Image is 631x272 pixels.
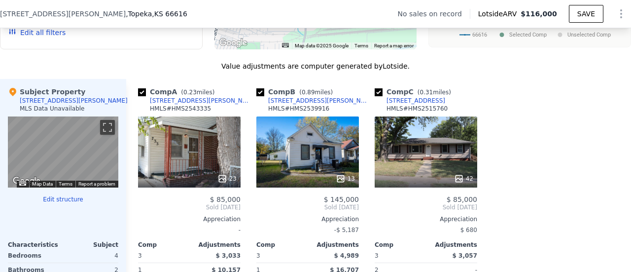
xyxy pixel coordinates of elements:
[152,10,187,18] span: , KS 66616
[8,87,85,97] div: Subject Property
[398,9,470,19] div: No sales on record
[447,195,477,203] span: $ 85,000
[138,215,241,223] div: Appreciation
[268,105,329,113] div: HMLS # HMS2539916
[375,252,379,259] span: 3
[150,97,252,105] div: [STREET_ADDRESS][PERSON_NAME]
[302,89,315,96] span: 0.89
[336,174,355,184] div: 13
[19,181,26,186] button: Keyboard shortcuts
[375,241,426,249] div: Comp
[354,43,368,48] a: Terms
[256,203,359,211] span: Sold [DATE]
[8,117,118,188] div: Map
[569,5,603,23] button: SAVE
[8,241,63,249] div: Characteristics
[138,203,241,211] span: Sold [DATE]
[217,174,237,184] div: 23
[65,249,118,263] div: 4
[256,87,337,97] div: Comp B
[567,32,611,38] text: Unselected Comp
[375,215,477,223] div: Appreciation
[295,43,349,48] span: Map data ©2025 Google
[189,241,241,249] div: Adjustments
[138,87,218,97] div: Comp A
[453,252,477,259] span: $ 3,057
[10,175,43,188] img: Google
[509,32,547,38] text: Selected Comp
[334,227,359,233] span: -$ 5,187
[78,181,115,187] a: Report a problem
[150,105,211,113] div: HMLS # HMS2543335
[256,252,260,259] span: 3
[308,241,359,249] div: Adjustments
[138,223,241,237] div: -
[282,43,289,47] button: Keyboard shortcuts
[374,43,414,48] a: Report a map error
[324,195,359,203] span: $ 145,000
[10,175,43,188] a: Open this area in Google Maps (opens a new window)
[334,252,359,259] span: $ 4,989
[611,4,631,24] button: Show Options
[126,9,187,19] span: , Topeka
[256,215,359,223] div: Appreciation
[460,227,477,233] span: $ 680
[20,105,85,113] div: MLS Data Unavailable
[454,174,473,184] div: 42
[138,241,189,249] div: Comp
[210,195,241,203] span: $ 85,000
[8,28,66,38] button: Edit all filters
[426,241,477,249] div: Adjustments
[63,241,118,249] div: Subject
[256,97,371,105] a: [STREET_ADDRESS][PERSON_NAME]
[177,89,218,96] span: ( miles)
[295,89,337,96] span: ( miles)
[386,97,445,105] div: [STREET_ADDRESS]
[375,203,477,211] span: Sold [DATE]
[420,89,433,96] span: 0.31
[216,252,241,259] span: $ 3,033
[375,87,455,97] div: Comp C
[8,195,118,203] button: Edit structure
[268,97,371,105] div: [STREET_ADDRESS][PERSON_NAME]
[414,89,455,96] span: ( miles)
[8,249,61,263] div: Bedrooms
[8,117,118,188] div: Street View
[256,241,308,249] div: Comp
[472,32,487,38] text: 66616
[478,9,521,19] span: Lotside ARV
[138,97,252,105] a: [STREET_ADDRESS][PERSON_NAME]
[32,181,53,188] button: Map Data
[100,120,115,135] button: Toggle fullscreen view
[375,97,445,105] a: [STREET_ADDRESS]
[217,37,249,49] a: Open this area in Google Maps (opens a new window)
[20,97,128,105] div: [STREET_ADDRESS][PERSON_NAME]
[138,252,142,259] span: 3
[521,10,557,18] span: $116,000
[217,37,249,49] img: Google
[59,181,72,187] a: Terms
[386,105,448,113] div: HMLS # HMS2515760
[183,89,197,96] span: 0.23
